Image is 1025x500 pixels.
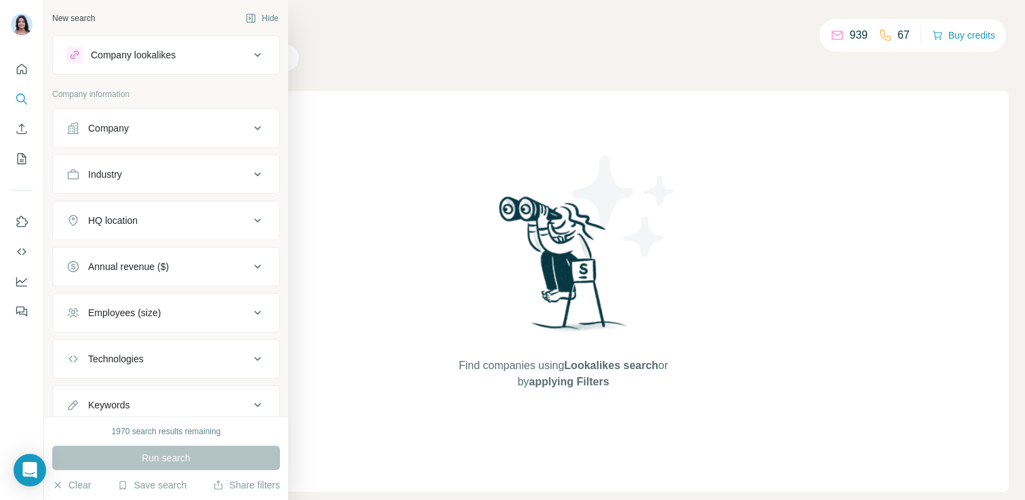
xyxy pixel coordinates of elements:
[455,358,672,390] span: Find companies using or by
[53,112,279,145] button: Company
[112,425,221,438] div: 1970 search results remaining
[529,376,609,387] span: applying Filters
[53,296,279,329] button: Employees (size)
[564,360,658,371] span: Lookalikes search
[88,352,144,366] div: Technologies
[52,88,280,100] p: Company information
[53,343,279,375] button: Technologies
[932,26,995,45] button: Buy credits
[53,39,279,71] button: Company lookalikes
[88,260,169,273] div: Annual revenue ($)
[53,389,279,421] button: Keywords
[563,145,685,267] img: Surfe Illustration - Stars
[493,193,634,344] img: Surfe Illustration - Woman searching with binoculars
[11,269,33,294] button: Dashboard
[88,214,138,227] div: HQ location
[88,306,161,320] div: Employees (size)
[88,121,129,135] div: Company
[11,210,33,234] button: Use Surfe on LinkedIn
[52,478,91,492] button: Clear
[898,27,910,43] p: 67
[236,8,288,28] button: Hide
[11,239,33,264] button: Use Surfe API
[11,87,33,111] button: Search
[11,14,33,35] img: Avatar
[52,12,95,24] div: New search
[11,299,33,324] button: Feedback
[849,27,868,43] p: 939
[11,57,33,81] button: Quick start
[213,478,280,492] button: Share filters
[91,48,176,62] div: Company lookalikes
[117,478,186,492] button: Save search
[11,117,33,141] button: Enrich CSV
[14,454,46,486] div: Open Intercom Messenger
[53,158,279,191] button: Industry
[88,398,129,412] div: Keywords
[53,204,279,237] button: HQ location
[88,168,122,181] div: Industry
[53,250,279,283] button: Annual revenue ($)
[118,16,1009,35] h4: Search
[11,147,33,171] button: My lists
